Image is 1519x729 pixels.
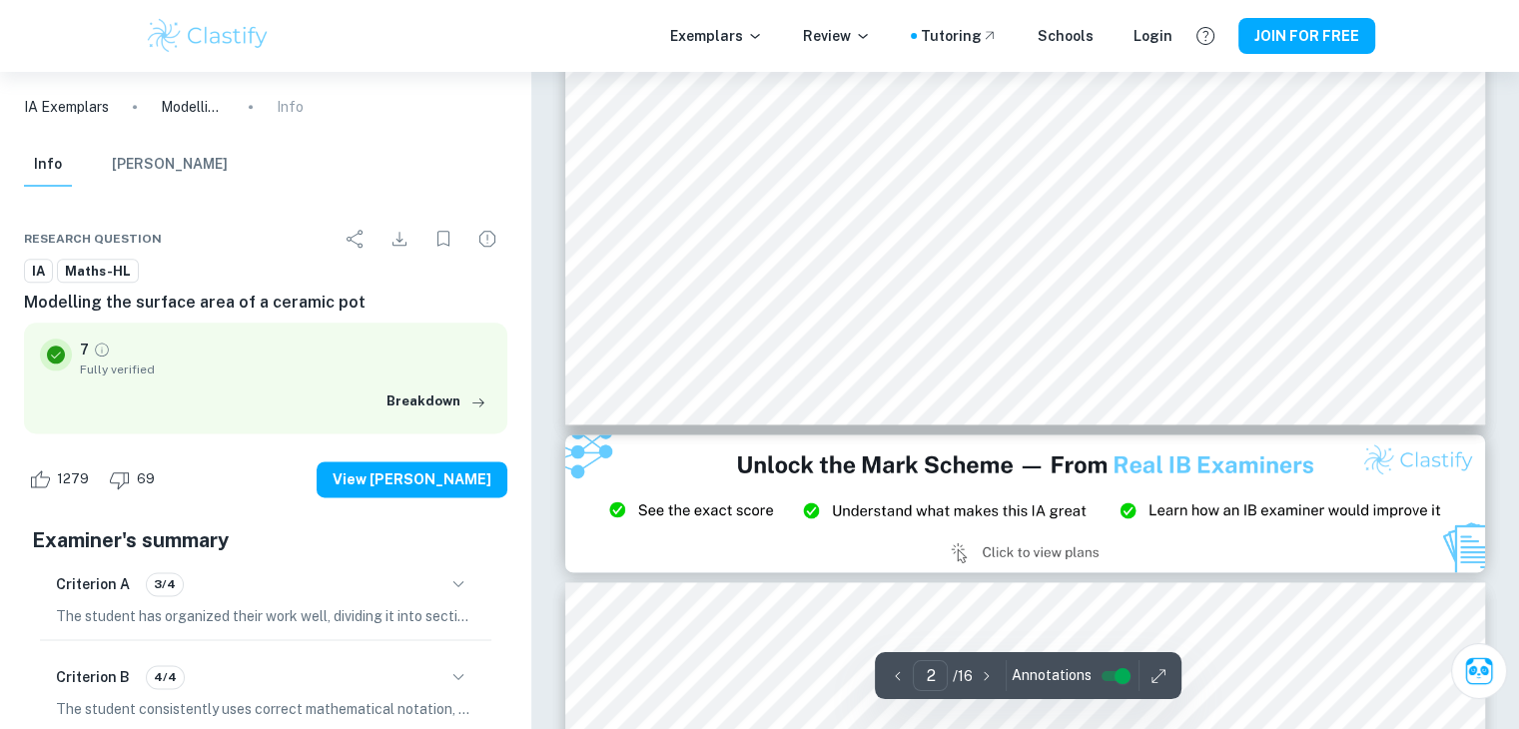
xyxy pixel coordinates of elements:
p: Modelling the surface area of a ceramic pot [161,96,225,118]
p: Info [277,96,304,118]
a: Tutoring [921,25,998,47]
span: 4/4 [147,668,184,686]
img: Ad [565,434,1486,572]
div: Share [336,219,376,259]
div: Bookmark [423,219,463,259]
a: Login [1134,25,1172,47]
a: IA [24,259,53,284]
a: IA Exemplars [24,96,109,118]
a: Maths-HL [57,259,139,284]
h6: Modelling the surface area of a ceramic pot [24,291,507,315]
div: Like [24,463,100,495]
span: 69 [126,469,166,489]
button: JOIN FOR FREE [1238,18,1375,54]
span: 1279 [46,469,100,489]
button: Breakdown [381,386,491,416]
div: Report issue [467,219,507,259]
button: Ask Clai [1451,643,1507,699]
h5: Examiner's summary [32,525,499,555]
h6: Criterion B [56,666,130,688]
span: 3/4 [147,575,183,593]
a: Grade fully verified [93,341,111,359]
button: Help and Feedback [1188,19,1222,53]
p: The student consistently uses correct mathematical notation, symbols, and terminology throughout ... [56,698,475,720]
img: Clastify logo [145,16,272,56]
div: Dislike [104,463,166,495]
button: View [PERSON_NAME] [317,461,507,497]
span: Fully verified [80,361,491,378]
p: 7 [80,339,89,361]
p: The student has organized their work well, dividing it into sections with clear subdivisions in t... [56,605,475,627]
p: Exemplars [670,25,763,47]
h6: Criterion A [56,573,130,595]
span: Research question [24,230,162,248]
p: Review [803,25,871,47]
span: Maths-HL [58,262,138,282]
button: [PERSON_NAME] [112,143,228,187]
p: / 16 [952,665,972,687]
a: Schools [1038,25,1094,47]
span: IA [25,262,52,282]
div: Download [380,219,419,259]
button: Info [24,143,72,187]
span: Annotations [1011,665,1091,686]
